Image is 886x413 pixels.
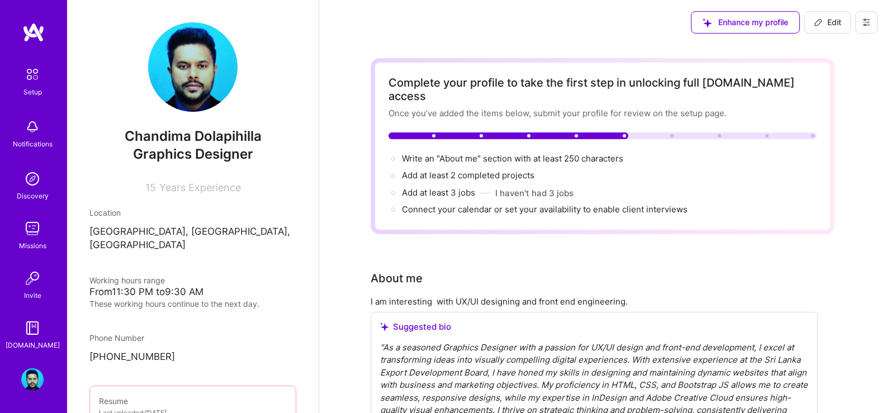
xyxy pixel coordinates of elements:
[380,321,808,333] div: Suggested bio
[21,368,44,391] img: User Avatar
[89,333,144,343] span: Phone Number
[89,128,296,145] span: Chandima Dolapihilla
[148,22,238,112] img: User Avatar
[21,116,44,138] img: bell
[402,204,688,215] span: Connect your calendar or set your availability to enable client interviews
[22,22,45,42] img: logo
[145,182,156,193] span: 15
[89,286,296,298] div: From 11:30 PM to 9:30 AM
[703,18,712,27] i: icon SuggestedTeams
[89,298,296,310] div: These working hours continue to the next day.
[402,187,475,198] span: Add at least 3 jobs
[388,107,817,119] div: Once you’ve added the items below, submit your profile for review on the setup page.
[133,146,253,162] span: Graphics Designer
[99,396,128,406] span: Resume
[402,170,534,181] span: Add at least 2 completed projects
[89,207,296,219] div: Location
[24,289,41,301] div: Invite
[17,190,49,202] div: Discovery
[21,217,44,240] img: teamwork
[89,350,296,364] p: [PHONE_NUMBER]
[159,182,241,193] span: Years Experience
[21,317,44,339] img: guide book
[402,153,626,164] span: Write an "About me" section with at least 250 characters
[89,225,296,252] p: [GEOGRAPHIC_DATA], [GEOGRAPHIC_DATA], [GEOGRAPHIC_DATA]
[21,168,44,190] img: discovery
[21,267,44,289] img: Invite
[495,187,574,199] button: I haven't had 3 jobs
[814,17,841,28] span: Edit
[19,240,46,251] div: Missions
[23,86,42,98] div: Setup
[703,17,788,28] span: Enhance my profile
[13,138,53,150] div: Notifications
[6,339,60,351] div: [DOMAIN_NAME]
[371,296,818,307] div: I am interesting with UX/UI designing and front end engineering.
[21,63,44,86] img: setup
[388,76,817,103] div: Complete your profile to take the first step in unlocking full [DOMAIN_NAME] access
[380,322,388,331] i: icon SuggestedTeams
[371,270,423,287] div: About me
[89,276,165,285] span: Working hours range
